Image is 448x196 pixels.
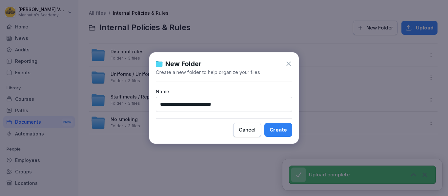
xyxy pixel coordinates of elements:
[239,126,255,134] div: Cancel
[156,88,292,95] p: Name
[165,59,201,69] h1: New Folder
[233,123,261,137] button: Cancel
[270,126,287,134] div: Create
[264,123,292,137] button: Create
[156,69,292,76] p: Create a new folder to help organize your files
